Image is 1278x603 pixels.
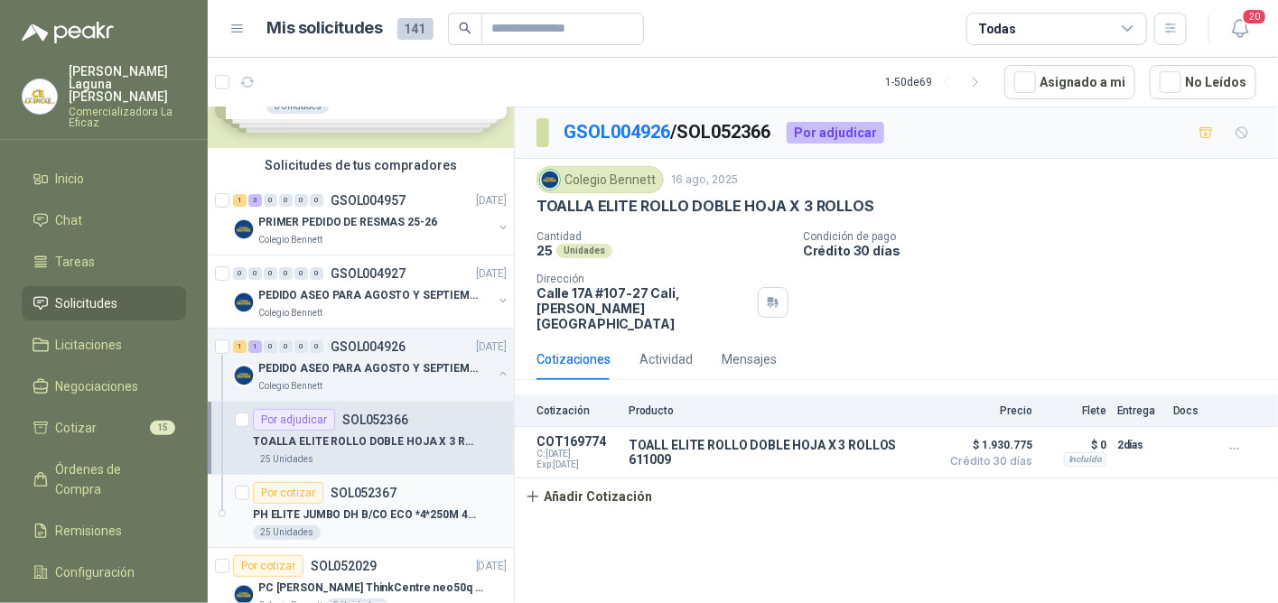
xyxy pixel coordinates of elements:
p: Colegio Bennett [258,379,322,394]
div: 0 [294,340,308,353]
p: PH ELITE JUMBO DH B/CO ECO *4*250M 4333 [253,506,478,524]
span: 15 [150,421,175,435]
p: PEDIDO ASEO PARA AGOSTO Y SEPTIEMBRE [258,360,483,377]
a: Remisiones [22,514,186,548]
a: Configuración [22,555,186,589]
a: 1 1 0 0 0 0 GSOL004926[DATE] Company LogoPEDIDO ASEO PARA AGOSTO Y SEPTIEMBREColegio Bennett [233,336,510,394]
span: 141 [397,18,434,40]
p: Crédito 30 días [803,243,1271,258]
div: Todas [978,19,1016,39]
p: Producto [629,404,931,417]
div: 1 [248,340,262,353]
div: Mensajes [722,349,777,369]
p: [DATE] [476,339,507,356]
p: GSOL004957 [331,194,406,207]
button: Asignado a mi [1004,65,1135,99]
p: TOALLA ELITE ROLLO DOBLE HOJA X 3 ROLLOS [253,433,478,450]
p: PC [PERSON_NAME] ThinkCentre neo50q Gen 4 Core i5 16Gb 512Gb SSD Win 11 Pro 3YW Con Teclado y Mouse [258,580,483,597]
span: Remisiones [56,521,123,541]
div: Por adjudicar [253,409,335,431]
div: 0 [279,194,293,207]
div: 0 [310,267,323,280]
p: Dirección [536,273,751,285]
a: Tareas [22,245,186,279]
p: Cotización [536,404,618,417]
a: Por cotizarSOL052367PH ELITE JUMBO DH B/CO ECO *4*250M 433325 Unidades [208,475,514,548]
div: 0 [294,194,308,207]
p: Colegio Bennett [258,233,322,247]
p: SOL052029 [311,560,377,572]
div: Por cotizar [253,482,323,504]
a: Licitaciones [22,328,186,362]
p: [PERSON_NAME] Laguna [PERSON_NAME] [69,65,186,103]
div: 0 [310,340,323,353]
p: Docs [1173,404,1209,417]
p: SOL052366 [342,413,408,426]
span: Crédito 30 días [942,456,1032,467]
span: 20 [1242,8,1267,25]
a: GSOL004926 [564,121,670,143]
a: Por adjudicarSOL052366TOALLA ELITE ROLLO DOBLE HOJA X 3 ROLLOS25 Unidades [208,402,514,475]
img: Company Logo [540,170,560,190]
p: Comercializadora La Eficaz [69,107,186,128]
div: Por cotizar [233,555,303,577]
div: 1 [233,340,247,353]
a: Cotizar15 [22,411,186,445]
p: PEDIDO ASEO PARA AGOSTO Y SEPTIEMBRE 2 [258,287,483,304]
a: 0 0 0 0 0 0 GSOL004927[DATE] Company LogoPEDIDO ASEO PARA AGOSTO Y SEPTIEMBRE 2Colegio Bennett [233,263,510,320]
img: Company Logo [233,292,255,313]
div: 0 [233,267,247,280]
button: Añadir Cotización [515,478,663,515]
img: Logo peakr [22,22,114,43]
div: 0 [279,267,293,280]
img: Company Logo [233,365,255,386]
p: GSOL004927 [331,267,406,280]
div: 1 - 50 de 69 [885,68,990,97]
span: search [459,22,471,34]
p: Entrega [1117,404,1162,417]
a: Solicitudes [22,286,186,320]
div: Colegio Bennett [536,166,664,193]
p: [DATE] [476,192,507,209]
p: 25 [536,243,553,258]
img: Company Logo [23,79,57,114]
a: Negociaciones [22,369,186,404]
span: Solicitudes [56,293,118,313]
p: GSOL004926 [331,340,406,353]
div: 0 [264,194,277,207]
p: Cantidad [536,230,788,243]
div: Solicitudes de tus compradores [208,148,514,182]
p: / SOL052366 [564,118,772,146]
span: Tareas [56,252,96,272]
p: Colegio Bennett [258,306,322,320]
a: 1 3 0 0 0 0 GSOL004957[DATE] Company LogoPRIMER PEDIDO DE RESMAS 25-26Colegio Bennett [233,190,510,247]
a: Chat [22,203,186,237]
span: Chat [56,210,83,230]
p: Precio [942,404,1032,417]
p: 2 días [1117,434,1162,456]
span: Inicio [56,169,85,189]
p: [DATE] [476,558,507,575]
div: Actividad [639,349,693,369]
span: Exp: [DATE] [536,459,618,470]
button: 20 [1224,13,1256,45]
p: $ 0 [1043,434,1106,456]
div: 3 [248,194,262,207]
p: 16 ago, 2025 [671,172,738,189]
span: Órdenes de Compra [56,459,169,499]
div: 0 [264,267,277,280]
div: 0 [294,267,308,280]
p: TOALLA ELITE ROLLO DOBLE HOJA X 3 ROLLOS [536,197,874,216]
p: Calle 17A #107-27 Cali , [PERSON_NAME][GEOGRAPHIC_DATA] [536,285,751,331]
div: 0 [310,194,323,207]
a: Inicio [22,162,186,196]
span: Licitaciones [56,335,123,355]
p: SOL052367 [331,487,396,499]
a: Órdenes de Compra [22,452,186,506]
div: 1 [233,194,247,207]
div: Cotizaciones [536,349,611,369]
div: 0 [248,267,262,280]
div: Unidades [556,244,612,258]
div: 25 Unidades [253,525,321,540]
span: $ 1.930.775 [942,434,1032,456]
